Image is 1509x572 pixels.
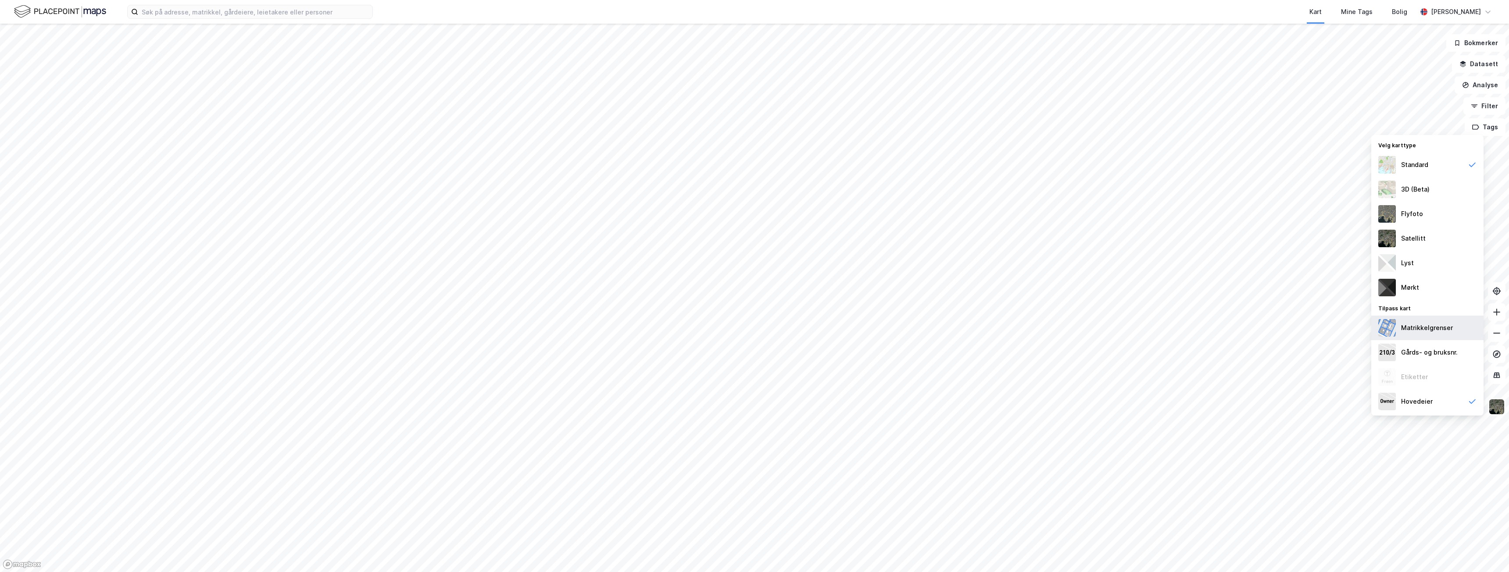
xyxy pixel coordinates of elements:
div: Lyst [1401,258,1414,268]
div: Velg karttype [1371,137,1484,153]
button: Analyse [1455,76,1505,94]
img: Z [1378,205,1396,223]
img: cadastreKeys.547ab17ec502f5a4ef2b.jpeg [1378,344,1396,361]
div: [PERSON_NAME] [1431,7,1481,17]
img: luj3wr1y2y3+OchiMxRmMxRlscgabnMEmZ7DJGWxyBpucwSZnsMkZbHIGm5zBJmewyRlscgabnMEmZ7DJGWxyBpucwSZnsMkZ... [1378,254,1396,272]
img: majorOwner.b5e170eddb5c04bfeeff.jpeg [1378,393,1396,410]
div: Mørkt [1401,282,1419,293]
div: Satellitt [1401,233,1426,244]
div: Mine Tags [1341,7,1373,17]
button: Datasett [1452,55,1505,73]
div: Matrikkelgrenser [1401,323,1453,333]
img: 9k= [1378,230,1396,247]
input: Søk på adresse, matrikkel, gårdeiere, leietakere eller personer [138,5,372,18]
div: Bolig [1392,7,1407,17]
div: Kontrollprogram for chat [1465,530,1509,572]
div: Gårds- og bruksnr. [1401,347,1458,358]
img: logo.f888ab2527a4732fd821a326f86c7f29.svg [14,4,106,19]
img: nCdM7BzjoCAAAAAElFTkSuQmCC [1378,279,1396,296]
iframe: Chat Widget [1465,530,1509,572]
div: Tilpass kart [1371,300,1484,316]
div: Etiketter [1401,372,1428,382]
div: Flyfoto [1401,209,1423,219]
div: Hovedeier [1401,396,1433,407]
img: Z [1378,156,1396,174]
a: Mapbox homepage [3,559,41,569]
div: 3D (Beta) [1401,184,1430,195]
div: Standard [1401,160,1428,170]
img: Z [1378,181,1396,198]
button: Bokmerker [1446,34,1505,52]
img: cadastreBorders.cfe08de4b5ddd52a10de.jpeg [1378,319,1396,337]
button: Filter [1463,97,1505,115]
button: Tags [1465,118,1505,136]
div: Kart [1309,7,1322,17]
img: Z [1378,368,1396,386]
img: 9k= [1488,398,1505,415]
